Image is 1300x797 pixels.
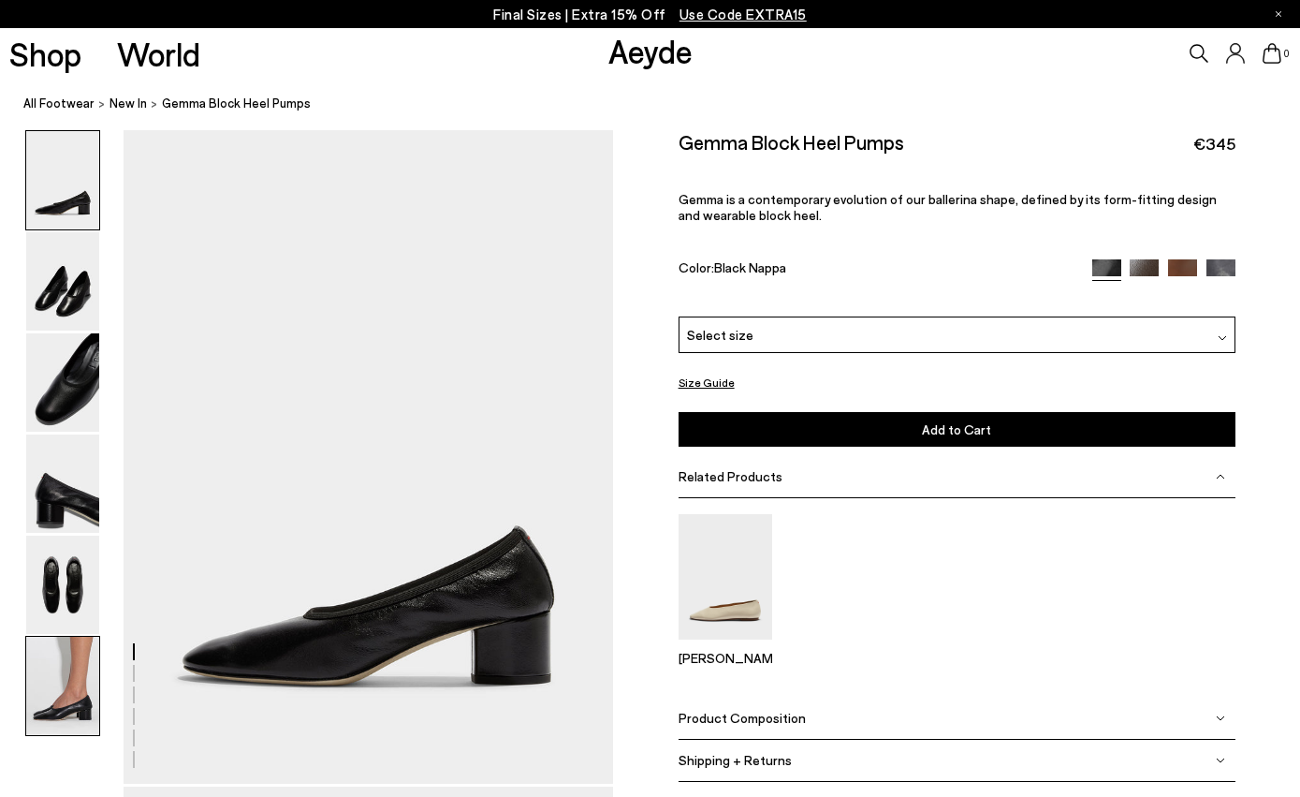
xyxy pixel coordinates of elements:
[922,421,991,437] span: Add to Cart
[687,325,753,345] span: Select size
[26,232,99,331] img: Gemma Block Heel Pumps - Image 2
[1263,43,1281,64] a: 0
[679,191,1235,223] p: Gemma is a contemporary evolution of our ballerina shape, defined by its form-fitting design and ...
[679,710,806,726] span: Product Composition
[679,752,792,768] span: Shipping + Returns
[110,96,147,111] span: New In
[679,514,772,639] img: Kirsten Ballet Flats
[117,37,200,70] a: World
[1216,472,1225,481] img: svg%3E
[679,468,782,484] span: Related Products
[1216,756,1225,765] img: svg%3E
[1216,714,1225,723] img: svg%3E
[679,130,904,154] h2: Gemma Block Heel Pumps
[714,259,786,275] span: Black Nappa
[679,627,772,666] a: Kirsten Ballet Flats [PERSON_NAME]
[23,94,95,113] a: All Footwear
[679,6,807,22] span: Navigate to /collections/ss25-final-sizes
[26,536,99,634] img: Gemma Block Heel Pumps - Image 5
[493,3,807,26] p: Final Sizes | Extra 15% Off
[26,131,99,229] img: Gemma Block Heel Pumps - Image 1
[9,37,81,70] a: Shop
[110,94,147,113] a: New In
[26,637,99,735] img: Gemma Block Heel Pumps - Image 6
[608,31,693,70] a: Aeyde
[26,435,99,533] img: Gemma Block Heel Pumps - Image 4
[679,412,1235,447] button: Add to Cart
[162,94,311,113] span: Gemma Block Heel Pumps
[23,79,1300,130] nav: breadcrumb
[1218,333,1227,343] img: svg%3E
[26,333,99,432] img: Gemma Block Heel Pumps - Image 3
[1193,132,1235,155] span: €345
[679,371,735,394] button: Size Guide
[679,259,1074,281] div: Color:
[679,650,772,666] p: [PERSON_NAME]
[1281,49,1291,59] span: 0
